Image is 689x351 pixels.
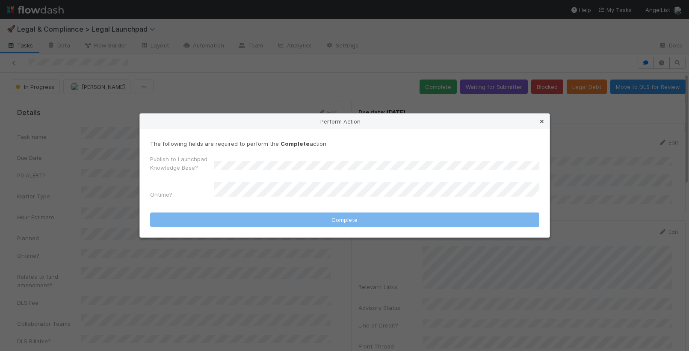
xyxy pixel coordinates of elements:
p: The following fields are required to perform the action: [150,139,539,148]
div: Perform Action [140,114,550,129]
button: Complete [150,212,539,227]
strong: Complete [281,140,310,147]
label: Ontime? [150,190,172,199]
label: Publish to Launchpad Knowledge Base? [150,155,214,172]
